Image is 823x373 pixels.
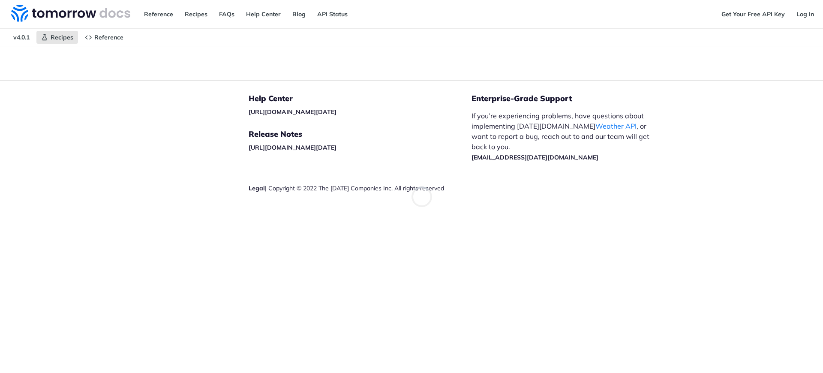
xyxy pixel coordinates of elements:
span: Reference [94,33,123,41]
div: | Copyright © 2022 The [DATE] Companies Inc. All rights reserved [249,184,472,193]
a: Reference [139,8,178,21]
a: API Status [312,8,352,21]
a: Weather API [595,122,637,130]
a: [URL][DOMAIN_NAME][DATE] [249,108,336,116]
p: If you’re experiencing problems, have questions about implementing [DATE][DOMAIN_NAME] , or want ... [472,111,658,162]
h5: Enterprise-Grade Support [472,93,672,104]
a: [EMAIL_ADDRESS][DATE][DOMAIN_NAME] [472,153,598,161]
a: FAQs [214,8,239,21]
a: Legal [249,184,265,192]
a: [URL][DOMAIN_NAME][DATE] [249,144,336,151]
span: Recipes [51,33,73,41]
a: Blog [288,8,310,21]
a: Get Your Free API Key [717,8,790,21]
h5: Help Center [249,93,472,104]
span: v4.0.1 [9,31,34,44]
a: Reference [80,31,128,44]
a: Log In [792,8,819,21]
h5: Release Notes [249,129,472,139]
img: Tomorrow.io Weather API Docs [11,5,130,22]
a: Help Center [241,8,285,21]
a: Recipes [180,8,212,21]
a: Recipes [36,31,78,44]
